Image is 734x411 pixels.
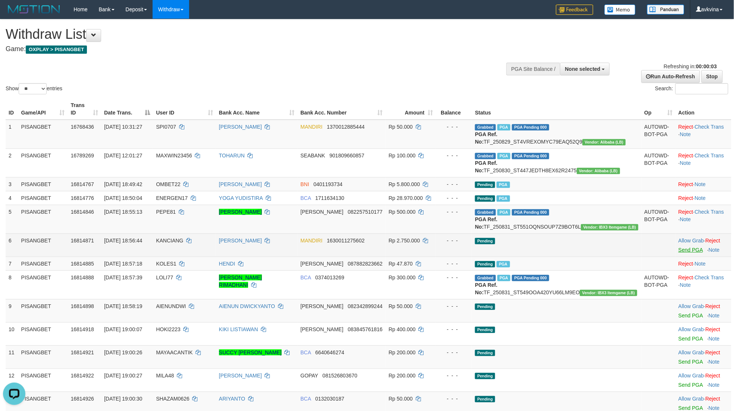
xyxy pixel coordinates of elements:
a: [PERSON_NAME] [219,238,262,244]
td: TF_250831_ST549OOA420YU66LM9EO [472,270,641,299]
a: TOHARUN [219,153,245,159]
td: · [675,368,731,392]
span: SPI0707 [156,124,176,130]
td: PISANGBET [18,322,68,345]
span: MANDIRI [300,238,322,244]
a: Run Auto-Refresh [641,70,700,83]
span: BCA [300,274,311,280]
th: Trans ID: activate to sort column ascending [68,98,101,120]
button: None selected [560,63,610,75]
span: MAYAACANTIK [156,349,193,355]
span: 16814921 [71,349,94,355]
input: Search: [675,83,728,94]
span: Pending [475,304,495,310]
div: - - - [439,152,469,159]
span: Pending [475,195,495,202]
b: PGA Ref. No: [475,216,497,230]
th: Bank Acc. Number: activate to sort column ascending [297,98,385,120]
button: Open LiveChat chat widget [3,3,25,25]
th: ID [6,98,18,120]
a: Allow Grab [678,373,704,379]
span: Pending [475,396,495,402]
img: Button%20Memo.svg [605,4,636,15]
div: PGA Site Balance / [506,63,560,75]
span: SEABANK [300,153,325,159]
span: [DATE] 19:00:27 [104,373,142,379]
span: [PERSON_NAME] [300,326,343,332]
span: 16814846 [71,209,94,215]
span: 16814767 [71,181,94,187]
span: PGA Pending [512,275,549,281]
a: [PERSON_NAME] [219,181,262,187]
span: GOPAY [300,373,318,379]
a: ARIYANTO [219,396,245,402]
span: Copy 087882823662 to clipboard [348,261,382,267]
th: Status [472,98,641,120]
span: Rp 500.000 [389,209,416,215]
span: 16814885 [71,261,94,267]
span: 16814871 [71,238,94,244]
a: Check Trans [695,274,724,280]
span: Copy 082342899244 to clipboard [348,303,382,309]
span: · [678,303,705,309]
a: Send PGA [678,359,703,365]
span: Copy 0401193734 to clipboard [313,181,343,187]
span: Rp 200.000 [389,349,416,355]
td: PISANGBET [18,270,68,299]
span: Pending [475,238,495,244]
span: Rp 100.000 [389,153,416,159]
td: · [675,177,731,191]
b: PGA Ref. No: [475,282,497,295]
span: 16814922 [71,373,94,379]
span: LOLI77 [156,274,173,280]
span: Pending [475,327,495,333]
a: Check Trans [695,153,724,159]
th: Game/API: activate to sort column ascending [18,98,68,120]
span: Marked by avkedw [497,209,510,216]
span: Rp 5.800.000 [389,181,420,187]
span: [DATE] 10:31:27 [104,124,142,130]
a: Note [695,195,706,201]
b: PGA Ref. No: [475,131,497,145]
td: TF_250830_ST447JEDTH8EX62R2475 [472,148,641,177]
a: YOGA YUDISTIRA [219,195,263,201]
a: Allow Grab [678,349,704,355]
span: [PERSON_NAME] [300,261,343,267]
a: Allow Grab [678,396,704,402]
a: Note [709,359,720,365]
td: · · [675,205,731,233]
a: Reject [706,303,721,309]
span: 16814898 [71,303,94,309]
a: SUCCY [PERSON_NAME] [219,349,282,355]
td: TF_250829_ST4VREXOMYC79EAQ52Q9 [472,120,641,149]
span: Rp 28.970.000 [389,195,423,201]
span: Rp 300.000 [389,274,416,280]
td: 5 [6,205,18,233]
span: 16768436 [71,124,94,130]
a: Note [709,336,720,342]
span: MILA48 [156,373,174,379]
span: Copy 0132030187 to clipboard [315,396,344,402]
span: 16814888 [71,274,94,280]
td: PISANGBET [18,368,68,392]
span: BCA [300,195,311,201]
span: [DATE] 18:57:18 [104,261,142,267]
a: Stop [702,70,723,83]
span: 16789269 [71,153,94,159]
span: Rp 50.000 [389,396,413,402]
a: Note [680,216,691,222]
td: · · [675,148,731,177]
div: - - - [439,237,469,244]
a: Note [695,261,706,267]
span: Rp 50.000 [389,303,413,309]
a: Check Trans [695,124,724,130]
span: Marked by avkyakub [497,124,510,131]
span: Rp 47.870 [389,261,413,267]
a: Reject [706,238,721,244]
label: Search: [655,83,728,94]
span: Marked by avksurya [497,153,510,159]
td: · [675,257,731,270]
span: Grabbed [475,124,496,131]
td: PISANGBET [18,345,68,368]
img: panduan.png [647,4,684,15]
